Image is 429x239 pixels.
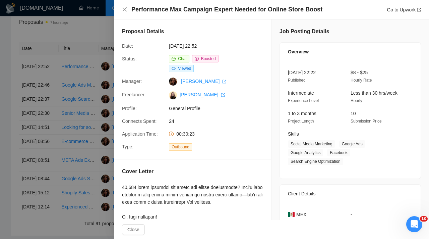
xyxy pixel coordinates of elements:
[201,56,216,61] span: Boosted
[288,90,314,96] span: Intermediate
[178,56,186,61] span: Chat
[122,144,133,149] span: Type:
[181,79,226,84] a: [PERSON_NAME] export
[417,8,421,12] span: export
[288,140,335,148] span: Social Media Marketing
[180,92,225,97] a: [PERSON_NAME] export
[420,216,428,222] span: 10
[122,224,145,235] button: Close
[288,78,306,83] span: Published
[195,57,199,61] span: dollar
[288,149,323,156] span: Google Analytics
[339,140,365,148] span: Google Ads
[131,5,322,14] h4: Performance Max Campaign Expert Needed for Online Store Boost
[288,98,319,103] span: Experience Level
[296,211,306,218] span: MEX
[406,216,422,232] iframe: Intercom live chat
[127,226,139,233] span: Close
[351,70,368,75] span: $8 - $25
[280,28,329,36] h5: Job Posting Details
[122,28,164,36] h5: Proposal Details
[288,131,299,137] span: Skills
[122,118,157,124] span: Connects Spent:
[169,42,269,50] span: [DATE] 22:52
[172,57,176,61] span: message
[122,168,154,176] h5: Cover Letter
[288,111,316,116] span: 1 to 3 months
[351,111,356,116] span: 10
[288,119,314,124] span: Project Length
[169,143,192,151] span: Outbound
[288,211,295,218] img: 🇲🇽
[327,149,350,156] span: Facebook
[122,131,158,137] span: Application Time:
[178,66,191,71] span: Viewed
[176,131,195,137] span: 00:30:23
[351,90,397,96] span: Less than 30 hrs/week
[122,92,146,97] span: Freelancer:
[122,43,133,49] span: Date:
[122,79,142,84] span: Manager:
[122,7,127,12] span: close
[288,70,316,75] span: [DATE] 22:22
[172,66,176,70] span: eye
[351,119,382,124] span: Submission Price
[387,7,421,12] a: Go to Upworkexport
[288,185,413,203] div: Client Details
[122,7,127,12] button: Close
[122,106,137,111] span: Profile:
[351,212,352,217] span: -
[288,48,309,55] span: Overview
[351,98,362,103] span: Hourly
[169,132,174,136] span: clock-circle
[221,93,225,97] span: export
[351,78,372,83] span: Hourly Rate
[222,80,226,84] span: export
[169,105,269,112] span: General Profile
[169,117,269,125] span: 24
[122,56,137,61] span: Status:
[169,91,177,99] img: c1K5ptweZl6YrVIjrIChW79mYPZANDq7mktv_YlDUm5LZM7ydldmiM_w8TlHfhafsp
[288,158,343,165] span: Search Engine Optimization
